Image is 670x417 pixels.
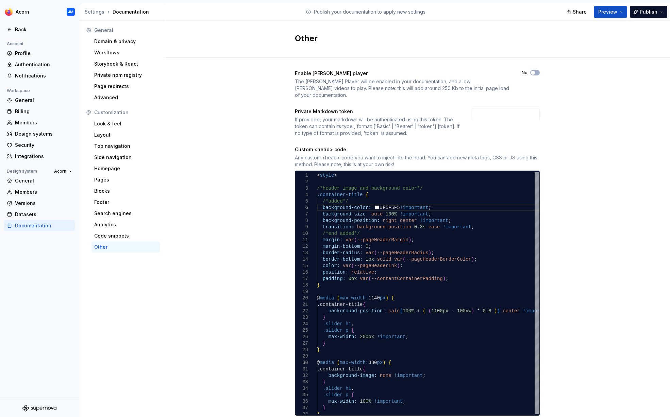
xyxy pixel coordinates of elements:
[346,328,348,333] span: p
[471,224,474,230] span: ;
[85,8,161,15] div: Documentation
[340,360,368,365] span: max-width:
[295,360,308,366] div: 30
[295,379,308,385] div: 33
[15,72,72,79] div: Notifications
[503,308,520,314] span: center
[94,221,157,228] div: Analytics
[295,321,308,327] div: 24
[4,151,75,162] a: Integrations
[94,244,157,250] div: Other
[317,366,363,372] span: .container-title
[377,360,383,365] span: px
[322,392,342,398] span: .slider
[15,200,72,207] div: Versions
[15,108,72,115] div: Billing
[337,295,339,301] span: (
[428,205,431,210] span: ;
[4,187,75,197] a: Members
[94,232,157,239] div: Code snippets
[94,38,157,45] div: Domain & privacy
[320,173,334,178] span: style
[368,276,371,281] span: (
[91,230,160,241] a: Code snippets
[295,392,308,398] div: 35
[4,48,75,59] a: Profile
[422,308,425,314] span: (
[94,120,157,127] div: Look & feel
[91,58,160,69] a: Storybook & React
[403,308,414,314] span: 100%
[322,328,342,333] span: .slider
[640,8,657,15] span: Publish
[4,128,75,139] a: Design systems
[346,237,354,243] span: var
[317,302,363,307] span: .container-title
[94,143,157,150] div: Top navigation
[351,270,374,275] span: relative
[360,276,368,281] span: var
[408,237,411,243] span: )
[91,208,160,219] a: Search engines
[442,224,471,230] span: !important
[295,179,308,185] div: 2
[400,263,402,268] span: ;
[94,165,157,172] div: Homepage
[322,231,359,236] span: /*end added*/
[348,276,357,281] span: 0px
[365,257,374,262] span: 1px
[4,140,75,151] a: Security
[295,256,308,263] div: 14
[295,78,509,99] div: The [PERSON_NAME] Player will be enabled in your documentation, and allow [PERSON_NAME] videos to...
[322,276,345,281] span: padding:
[295,308,308,314] div: 22
[295,70,509,77] div: Enable [PERSON_NAME] player
[295,33,532,44] h2: Other
[295,243,308,250] div: 12
[295,314,308,321] div: 23
[94,199,157,206] div: Footer
[68,9,73,15] div: JM
[91,118,160,129] a: Look & feel
[594,6,627,18] button: Preview
[91,141,160,152] a: Top navigation
[337,360,339,365] span: (
[322,263,339,268] span: color:
[94,60,157,67] div: Storybook & React
[388,360,391,365] span: {
[94,132,157,138] div: Layout
[391,295,394,301] span: {
[4,209,75,220] a: Datasets
[4,106,75,117] a: Billing
[295,172,308,179] div: 1
[630,6,667,18] button: Publish
[4,40,26,48] div: Account
[295,218,308,224] div: 8
[91,197,160,208] a: Footer
[385,295,388,301] span: )
[94,27,157,34] div: General
[388,308,400,314] span: calc
[295,237,308,243] div: 11
[4,175,75,186] a: General
[295,334,308,340] div: 26
[368,244,371,249] span: ;
[295,146,540,153] div: Custom <head> code
[295,301,308,308] div: 21
[354,237,357,243] span: (
[380,295,385,301] span: px
[340,295,368,301] span: max-width:
[328,399,357,404] span: max-width:
[295,282,308,289] div: 18
[380,205,400,210] span: #F5F5F5
[91,92,160,103] a: Advanced
[365,250,374,256] span: var
[295,224,308,230] div: 9
[295,340,308,347] div: 27
[428,224,440,230] span: ease
[1,4,78,19] button: AcornJM
[91,219,160,230] a: Analytics
[4,59,75,70] a: Authentication
[91,70,160,81] a: Private npm registry
[22,405,56,412] svg: Supernova Logo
